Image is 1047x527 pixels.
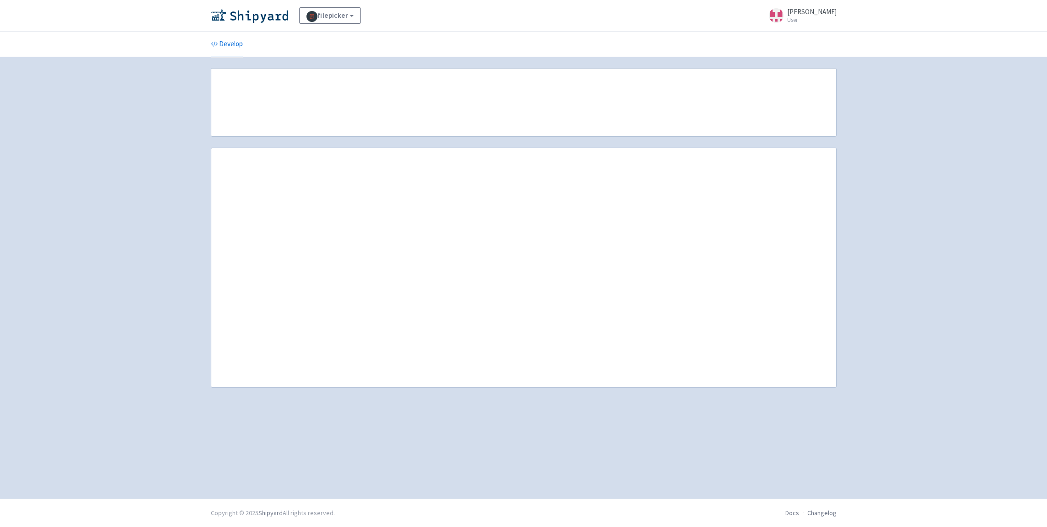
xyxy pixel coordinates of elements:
a: filepicker [299,7,361,24]
a: Docs [785,509,799,517]
div: Copyright © 2025 All rights reserved. [211,508,335,518]
a: Changelog [807,509,837,517]
a: Shipyard [258,509,283,517]
span: [PERSON_NAME] [787,7,837,16]
small: User [787,17,837,23]
a: [PERSON_NAME] User [763,8,837,23]
a: Develop [211,32,243,57]
img: Shipyard logo [211,8,288,23]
